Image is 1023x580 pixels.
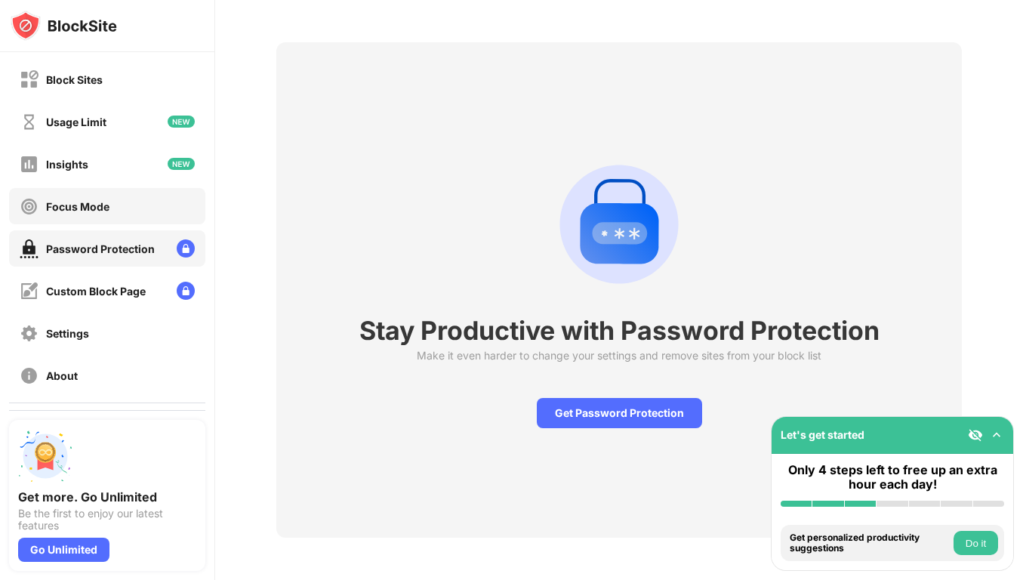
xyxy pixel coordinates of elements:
img: password-protection-on.svg [20,239,39,258]
div: Block Sites [46,73,103,86]
div: Make it even harder to change your settings and remove sites from your block list [417,349,821,362]
img: lock-menu.svg [177,239,195,258]
button: Do it [954,531,998,555]
div: Usage Limit [46,116,106,128]
img: time-usage-off.svg [20,113,39,131]
div: Insights [46,158,88,171]
img: block-off.svg [20,70,39,89]
img: eye-not-visible.svg [968,427,983,443]
img: logo-blocksite.svg [11,11,117,41]
div: animation [547,152,692,297]
div: Only 4 steps left to free up an extra hour each day! [781,463,1004,492]
div: Get more. Go Unlimited [18,489,196,504]
img: insights-off.svg [20,155,39,174]
img: push-unlimited.svg [18,429,72,483]
img: focus-off.svg [20,197,39,216]
div: Go Unlimited [18,538,109,562]
div: Focus Mode [46,200,109,213]
div: Get Password Protection [537,398,702,428]
div: Custom Block Page [46,285,146,298]
div: Settings [46,327,89,340]
div: About [46,369,78,382]
img: customize-block-page-off.svg [20,282,39,301]
img: new-icon.svg [168,158,195,170]
div: Stay Productive with Password Protection [359,315,880,346]
img: omni-setup-toggle.svg [989,427,1004,443]
div: Be the first to enjoy our latest features [18,507,196,532]
img: new-icon.svg [168,116,195,128]
div: Get personalized productivity suggestions [790,532,950,554]
img: settings-off.svg [20,324,39,343]
img: lock-menu.svg [177,282,195,300]
div: Password Protection [46,242,155,255]
div: Let's get started [781,428,864,441]
img: about-off.svg [20,366,39,385]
